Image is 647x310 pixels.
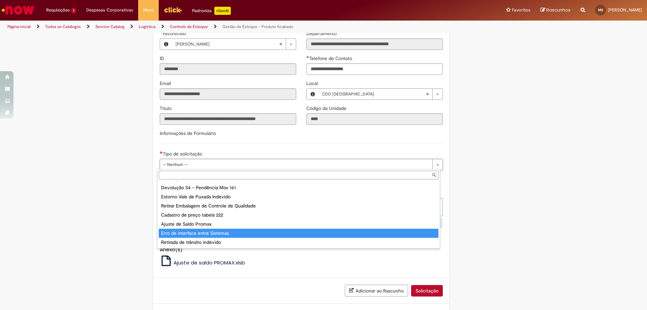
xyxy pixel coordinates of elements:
[159,192,438,201] div: Estorno Vale de Puxada Indevido
[159,229,438,238] div: Erro de interface entre Sistemas
[159,183,438,192] div: Devolução S4 – Pendência Mov 161
[159,201,438,210] div: Retirar Embalagem de Controle de Qualidade
[157,181,440,248] ul: Tipo de solicitação
[159,210,438,220] div: Cadastro de preço tabela 222
[159,238,438,247] div: Retirada de trânsito indevido
[159,220,438,229] div: Ajuste de Saldo Promax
